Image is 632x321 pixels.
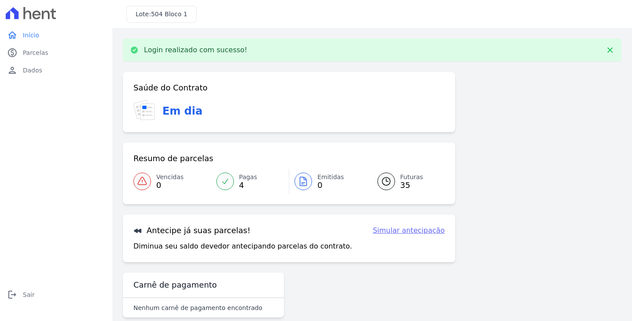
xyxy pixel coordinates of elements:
[239,173,257,182] span: Pagas
[23,290,35,299] span: Sair
[7,30,18,40] i: home
[239,182,257,189] span: 4
[7,65,18,76] i: person
[4,44,109,61] a: paidParcelas
[133,169,211,194] a: Vencidas 0
[133,153,213,164] h3: Resumo de parcelas
[133,83,208,93] h3: Saúde do Contrato
[400,173,423,182] span: Futuras
[23,48,48,57] span: Parcelas
[133,280,217,290] h3: Carnê de pagamento
[317,173,344,182] span: Emitidas
[373,225,445,236] a: Simular antecipação
[4,286,109,303] a: logoutSair
[289,169,367,194] a: Emitidas 0
[317,182,344,189] span: 0
[4,61,109,79] a: personDados
[367,169,445,194] a: Futuras 35
[211,169,289,194] a: Pagas 4
[400,182,423,189] span: 35
[23,31,39,40] span: Início
[133,225,251,236] h3: Antecipe já suas parcelas!
[7,47,18,58] i: paid
[136,10,187,19] h3: Lote:
[133,303,262,312] p: Nenhum carnê de pagamento encontrado
[23,66,42,75] span: Dados
[156,182,183,189] span: 0
[162,103,202,119] h3: Em dia
[4,26,109,44] a: homeInício
[133,241,352,252] p: Diminua seu saldo devedor antecipando parcelas do contrato.
[7,289,18,300] i: logout
[156,173,183,182] span: Vencidas
[144,46,248,54] p: Login realizado com sucesso!
[151,11,187,18] span: 504 Bloco 1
